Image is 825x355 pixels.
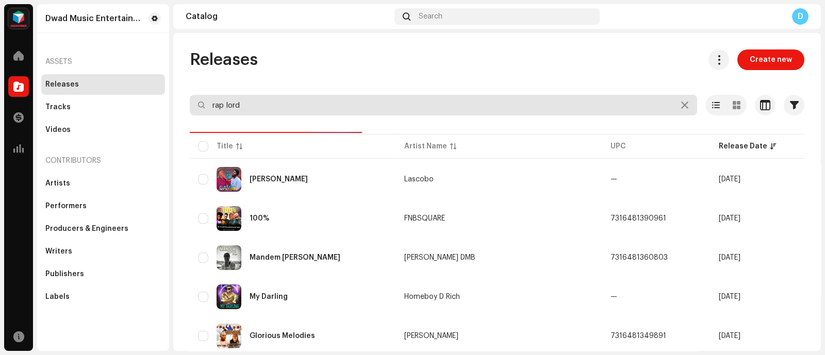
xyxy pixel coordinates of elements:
img: feab3aad-9b62-475c-8caf-26f15a9573ee [8,8,29,29]
re-m-nav-item: Performers [41,196,165,216]
div: Videos [45,126,71,134]
re-m-nav-item: Producers & Engineers [41,218,165,239]
div: [PERSON_NAME] [404,332,458,340]
div: Publishers [45,270,84,278]
img: fe27c603-a8a7-4c20-b50f-c0d44db18b51 [217,167,241,192]
span: Oct 14, 2025 [719,293,740,300]
div: Release Date [719,141,767,151]
re-m-nav-item: Artists [41,173,165,194]
span: Lascobo [404,176,594,183]
div: Catalog [186,12,390,21]
re-m-nav-item: Tracks [41,97,165,117]
div: Labels [45,293,70,301]
span: 7316481349891 [610,332,666,340]
div: 100% [250,215,269,222]
img: 71dc3a14-04a7-4fcc-9f8c-efb2584a0f2d [217,206,241,231]
span: 7316481360803 [610,254,668,261]
div: Mandem Don Sparks [250,254,340,261]
span: Oct 14, 2025 [719,254,740,261]
span: 7316481390961 [610,215,666,222]
span: Create new [750,49,792,70]
button: Create new [737,49,804,70]
img: 35d4bd3a-611e-4f5e-8352-13599eb33040 [217,245,241,270]
div: Artist Name [404,141,447,151]
span: Homeboy D Rich [404,293,594,300]
div: [PERSON_NAME] DMB [404,254,475,261]
div: My Darling [250,293,288,300]
div: Writers [45,247,72,256]
span: FNBSQUARE [404,215,594,222]
span: — [610,293,617,300]
img: 6ec92227-290a-4c60-9f77-280768a3a7ab [217,284,241,309]
div: Producers & Engineers [45,225,128,233]
div: Tracks [45,103,71,111]
div: Glorious Melodies [250,332,315,340]
div: Homeboy D Rich [404,293,460,300]
re-m-nav-item: Releases [41,74,165,95]
div: Gameli [250,176,308,183]
re-m-nav-item: Publishers [41,264,165,284]
re-a-nav-header: Contributors [41,148,165,173]
div: Performers [45,202,87,210]
re-a-nav-header: Assets [41,49,165,74]
span: Henshaw Lucas [404,332,594,340]
input: Search [190,95,697,115]
div: Artists [45,179,70,188]
span: Releases [190,49,258,70]
div: D [792,8,808,25]
div: FNBSQUARE [404,215,445,222]
re-m-nav-item: Videos [41,120,165,140]
div: Dwad Music Entertainment [45,14,144,23]
span: Don Sparks DMB [404,254,594,261]
img: 88f798e7-f43f-4cf6-9008-219aa99a6d30 [217,324,241,348]
re-m-nav-item: Writers [41,241,165,262]
span: Oct 20, 2025 [719,176,740,183]
span: Oct 12, 2025 [719,332,740,340]
div: Title [217,141,233,151]
div: Releases [45,80,79,89]
re-m-nav-item: Labels [41,286,165,307]
span: Oct 17, 2025 [719,215,740,222]
span: Search [419,12,442,21]
div: Lascobo [404,176,434,183]
span: — [610,176,617,183]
